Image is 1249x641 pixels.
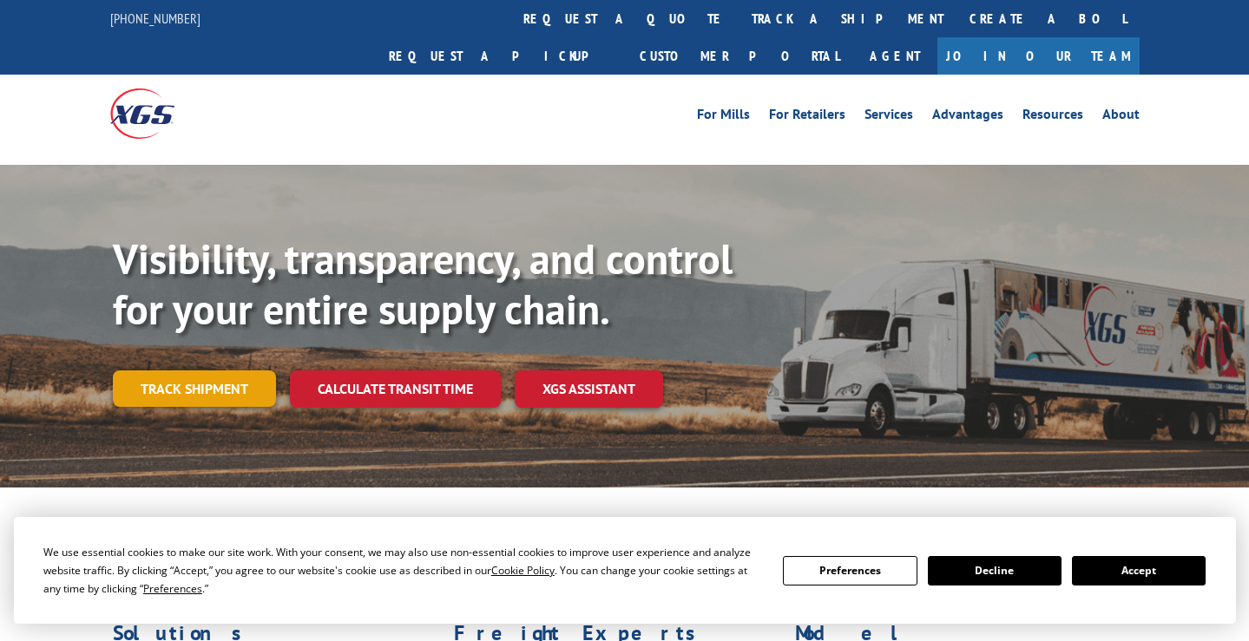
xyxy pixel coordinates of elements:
[491,563,555,578] span: Cookie Policy
[110,10,200,27] a: [PHONE_NUMBER]
[43,543,762,598] div: We use essential cookies to make our site work. With your consent, we may also use non-essential ...
[928,556,1062,585] button: Decline
[1102,108,1140,127] a: About
[937,37,1140,75] a: Join Our Team
[1022,108,1083,127] a: Resources
[627,37,852,75] a: Customer Portal
[697,108,750,127] a: For Mills
[290,370,501,408] a: Calculate transit time
[143,581,202,596] span: Preferences
[14,517,1236,624] div: Cookie Consent Prompt
[852,37,937,75] a: Agent
[113,370,276,407] a: Track shipment
[1072,556,1206,585] button: Accept
[783,556,917,585] button: Preferences
[932,108,1003,127] a: Advantages
[769,108,845,127] a: For Retailers
[376,37,627,75] a: Request a pickup
[113,232,733,336] b: Visibility, transparency, and control for your entire supply chain.
[515,370,663,408] a: XGS ASSISTANT
[864,108,913,127] a: Services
